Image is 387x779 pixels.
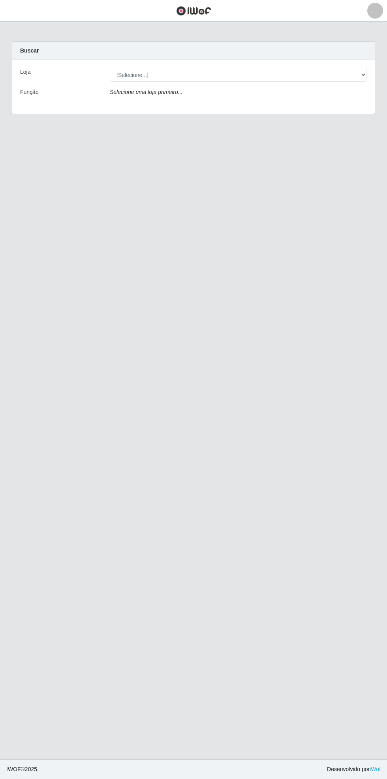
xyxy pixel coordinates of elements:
[6,766,21,772] span: IWOF
[20,88,39,96] label: Função
[6,765,39,773] span: © 2025 .
[327,765,381,773] span: Desenvolvido por
[176,6,211,16] img: CoreUI Logo
[20,68,30,76] label: Loja
[370,766,381,772] a: iWof
[20,47,39,54] strong: Buscar
[110,89,182,95] i: Selecione uma loja primeiro...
